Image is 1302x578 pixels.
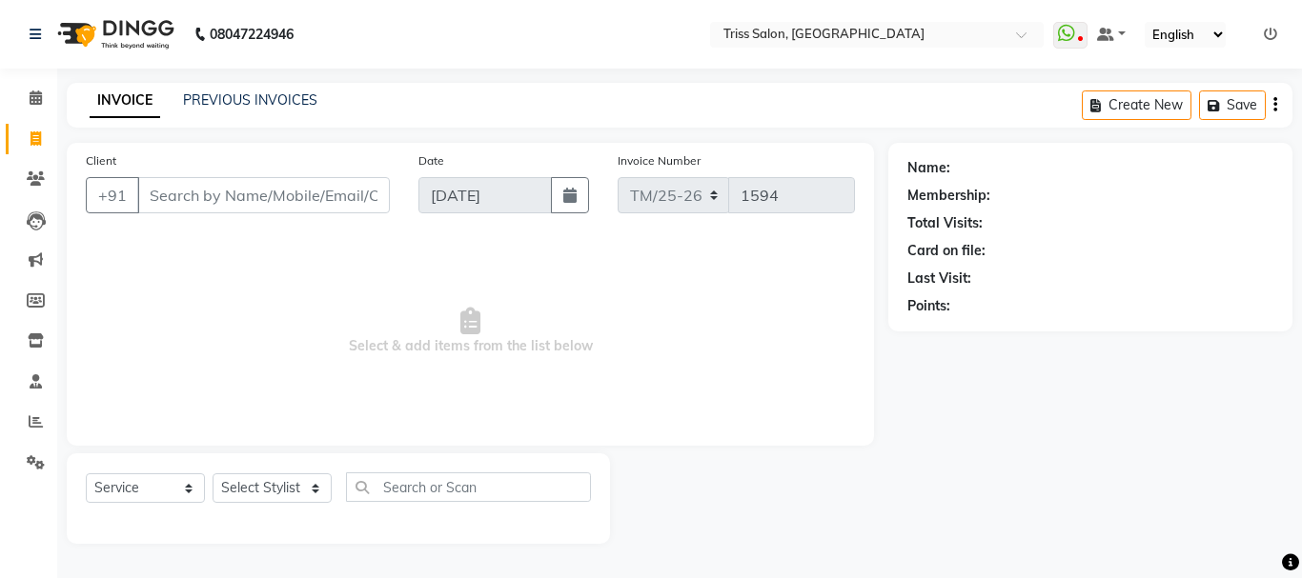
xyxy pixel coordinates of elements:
[618,152,701,169] label: Invoice Number
[86,152,116,169] label: Client
[90,84,160,118] a: INVOICE
[907,269,971,289] div: Last Visit:
[137,177,390,213] input: Search by Name/Mobile/Email/Code
[183,91,317,109] a: PREVIOUS INVOICES
[86,177,139,213] button: +91
[210,8,294,61] b: 08047224946
[907,241,986,261] div: Card on file:
[907,213,983,233] div: Total Visits:
[1199,90,1266,120] button: Save
[907,186,990,206] div: Membership:
[1082,90,1191,120] button: Create New
[49,8,179,61] img: logo
[907,158,950,178] div: Name:
[86,236,855,427] span: Select & add items from the list below
[418,152,444,169] label: Date
[346,472,591,502] input: Search or Scan
[907,296,950,316] div: Points:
